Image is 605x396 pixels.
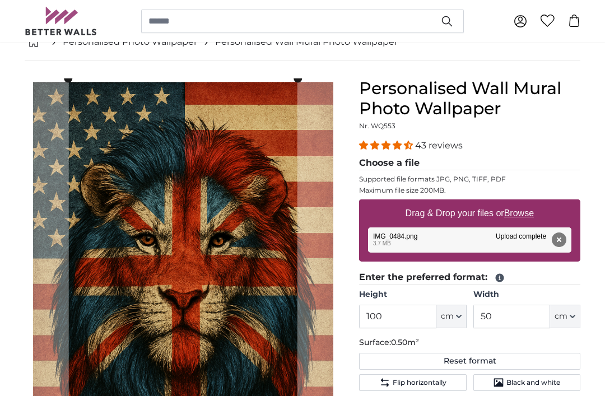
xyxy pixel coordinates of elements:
[359,289,466,300] label: Height
[359,122,395,130] span: Nr. WQ553
[359,374,466,391] button: Flip horizontally
[555,311,567,322] span: cm
[550,305,580,328] button: cm
[359,271,580,285] legend: Enter the preferred format:
[391,337,419,347] span: 0.50m²
[415,140,463,151] span: 43 reviews
[359,156,580,170] legend: Choose a file
[473,289,580,300] label: Width
[359,186,580,195] p: Maximum file size 200MB.
[63,35,197,49] a: Personalised Photo Wallpaper
[393,378,446,387] span: Flip horizontally
[504,208,534,218] u: Browse
[359,337,580,348] p: Surface:
[215,35,398,49] a: Personalised Wall Mural Photo Wallpaper
[441,311,454,322] span: cm
[359,78,580,119] h1: Personalised Wall Mural Photo Wallpaper
[359,353,580,370] button: Reset format
[436,305,467,328] button: cm
[506,378,560,387] span: Black and white
[359,140,415,151] span: 4.40 stars
[401,202,538,225] label: Drag & Drop your files or
[473,374,580,391] button: Black and white
[359,175,580,184] p: Supported file formats JPG, PNG, TIFF, PDF
[25,24,580,60] nav: breadcrumbs
[25,7,97,35] img: Betterwalls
